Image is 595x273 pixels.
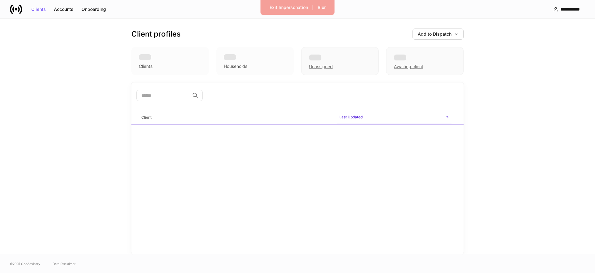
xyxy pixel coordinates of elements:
h6: Client [141,114,152,120]
span: Client [139,111,332,124]
div: Clients [139,63,152,69]
button: Accounts [50,4,77,14]
div: Unassigned [309,64,333,70]
div: Clients [31,7,46,11]
span: © 2025 OneAdvisory [10,261,40,266]
button: Onboarding [77,4,110,14]
button: Add to Dispatch [412,29,464,40]
h3: Client profiles [131,29,181,39]
div: Exit Impersonation [270,5,308,10]
button: Blur [314,2,330,12]
h6: Last Updated [339,114,363,120]
div: Awaiting client [394,64,423,70]
span: Last Updated [337,111,452,124]
div: Unassigned [301,47,379,75]
button: Exit Impersonation [266,2,312,12]
button: Clients [27,4,50,14]
div: Accounts [54,7,73,11]
div: Awaiting client [386,47,464,75]
div: Onboarding [82,7,106,11]
div: Households [224,63,247,69]
div: Add to Dispatch [418,32,458,36]
a: Data Disclaimer [53,261,76,266]
div: Blur [318,5,326,10]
